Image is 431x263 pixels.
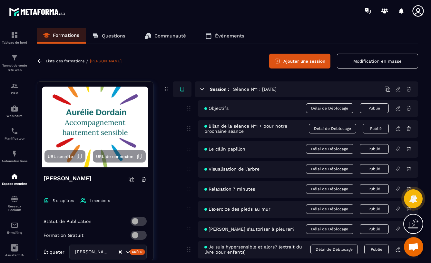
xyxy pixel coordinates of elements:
[2,182,27,185] p: Espace membre
[11,82,18,90] img: formation
[53,198,74,203] span: 5 chapitres
[46,59,84,63] a: Liste des formations
[93,150,146,163] button: URL de connexion
[204,186,255,192] span: Relaxation 7 minutes
[2,49,27,77] a: formationformationTunnel de vente Site web
[112,248,118,256] input: Search for option
[11,105,18,112] img: automations
[130,249,145,255] div: Créer
[404,237,423,257] div: Ouvrir le chat
[154,33,186,39] p: Communauté
[309,124,356,133] span: Délai de Déblocage
[11,195,18,203] img: social-network
[360,224,389,234] button: Publié
[73,248,112,256] span: [PERSON_NAME]
[102,33,125,39] p: Questions
[37,28,86,44] a: Formations
[360,204,389,214] button: Publié
[2,231,27,234] p: E-mailing
[44,249,64,255] p: Étiqueter
[2,137,27,140] p: Planificateur
[11,127,18,135] img: scheduler
[337,54,418,68] button: Modification en masse
[2,26,27,49] a: formationformationTableau de bord
[2,190,27,216] a: social-networksocial-networkRéseaux Sociaux
[215,33,244,39] p: Événements
[204,166,260,172] span: Visualisation de l'arbre
[2,239,27,262] a: Assistant IA
[11,173,18,180] img: automations
[44,150,85,163] button: URL secrète
[11,54,18,62] img: formation
[11,221,18,229] img: email
[306,164,353,174] span: Délai de Déblocage
[48,154,73,159] span: URL secrète
[360,164,389,174] button: Publié
[2,41,27,44] p: Tableau de bord
[89,198,110,203] span: 1 members
[364,245,389,254] button: Publié
[306,184,353,194] span: Délai de Déblocage
[2,100,27,122] a: automationsautomationsWebinaire
[2,216,27,239] a: emailemailE-mailing
[2,122,27,145] a: schedulerschedulerPlanificateur
[2,159,27,163] p: Automatisations
[69,245,147,259] div: Search for option
[204,146,245,152] span: Le câlin papillon
[2,91,27,95] p: CRM
[306,224,353,234] span: Délai de Déblocage
[138,28,192,44] a: Communauté
[11,150,18,158] img: automations
[2,114,27,118] p: Webinaire
[210,87,229,92] h6: Session :
[2,205,27,212] p: Réseaux Sociaux
[306,103,353,113] span: Délai de Déblocage
[2,63,27,72] p: Tunnel de vente Site web
[53,32,79,38] p: Formations
[96,154,133,159] span: URL de connexion
[2,253,27,257] p: Assistant IA
[44,233,83,238] p: Formation Gratuit
[11,31,18,39] img: formation
[86,28,132,44] a: Questions
[42,87,148,167] img: background
[204,123,309,134] span: Bilan de la séance N°1 + pour notre prochaine séance
[306,144,353,154] span: Délai de Déblocage
[2,77,27,100] a: formationformationCRM
[9,6,67,18] img: logo
[204,106,229,111] span: Objectifs
[204,206,270,212] span: L'exercice des pieds au mur
[119,250,122,255] button: Clear Selected
[44,219,92,224] p: Statut de Publication
[233,86,277,92] h5: Séance N°1 : [DATE]
[269,54,330,68] button: Ajouter une session
[44,174,92,183] h4: [PERSON_NAME]
[90,59,122,63] a: [PERSON_NAME]
[2,168,27,190] a: automationsautomationsEspace membre
[2,145,27,168] a: automationsautomationsAutomatisations
[199,28,251,44] a: Événements
[310,245,358,254] span: Délai de Déblocage
[306,204,353,214] span: Délai de Déblocage
[360,184,389,194] button: Publié
[363,124,389,133] button: Publié
[204,226,295,232] span: [PERSON_NAME] s'autoriser à pleurer?
[86,58,88,64] span: /
[204,244,310,255] span: Je suis hypersensible et alors? (extrait du livre pour enfants)
[360,144,389,154] button: Publié
[360,103,389,113] button: Publié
